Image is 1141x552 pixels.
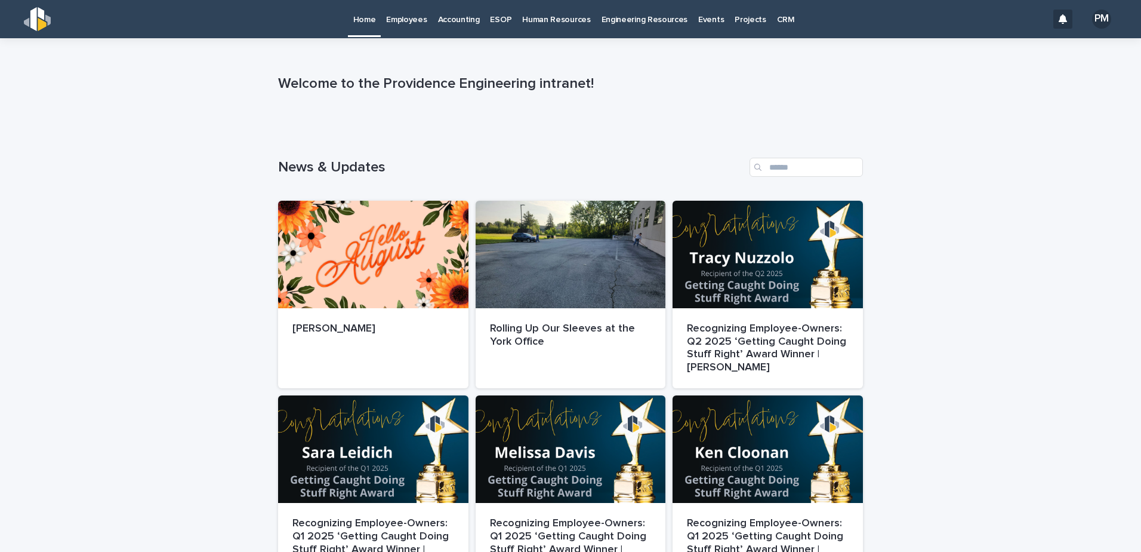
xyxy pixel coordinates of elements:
[292,323,454,336] p: [PERSON_NAME]
[278,75,858,93] p: Welcome to the Providence Engineering intranet!
[687,323,849,374] p: Recognizing Employee-Owners: Q2 2025 ‘Getting Caught Doing Stuff Right’ Award Winner | [PERSON_NAME]
[490,323,652,348] p: Rolling Up Our Sleeves at the York Office
[24,7,51,31] img: s5b5MGTdWwFoU4EDV7nw
[1092,10,1111,29] div: PM
[476,201,666,388] a: Rolling Up Our Sleeves at the York Office
[278,159,745,176] h1: News & Updates
[750,158,863,177] input: Search
[673,201,863,388] a: Recognizing Employee-Owners: Q2 2025 ‘Getting Caught Doing Stuff Right’ Award Winner | [PERSON_NAME]
[278,201,468,388] a: [PERSON_NAME]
